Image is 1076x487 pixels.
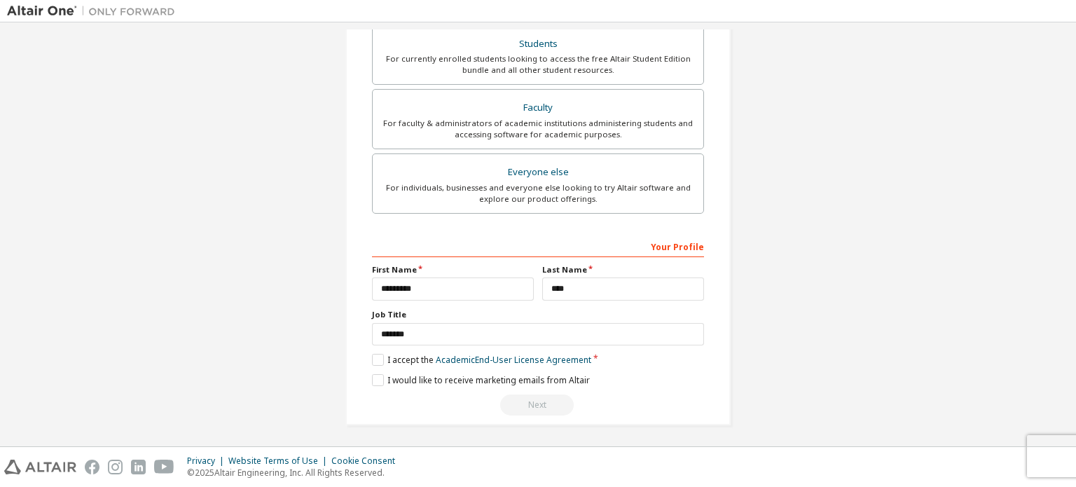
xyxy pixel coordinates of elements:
[228,455,331,467] div: Website Terms of Use
[187,467,403,479] p: © 2025 Altair Engineering, Inc. All Rights Reserved.
[381,98,695,118] div: Faculty
[381,182,695,205] div: For individuals, businesses and everyone else looking to try Altair software and explore our prod...
[381,163,695,182] div: Everyone else
[372,374,590,386] label: I would like to receive marketing emails from Altair
[131,460,146,474] img: linkedin.svg
[372,395,704,416] div: You need to provide your academic email
[108,460,123,474] img: instagram.svg
[85,460,99,474] img: facebook.svg
[372,235,704,257] div: Your Profile
[4,460,76,474] img: altair_logo.svg
[7,4,182,18] img: Altair One
[381,53,695,76] div: For currently enrolled students looking to access the free Altair Student Edition bundle and all ...
[372,354,591,366] label: I accept the
[372,264,534,275] label: First Name
[187,455,228,467] div: Privacy
[331,455,403,467] div: Cookie Consent
[542,264,704,275] label: Last Name
[381,118,695,140] div: For faculty & administrators of academic institutions administering students and accessing softwa...
[436,354,591,366] a: Academic End-User License Agreement
[154,460,174,474] img: youtube.svg
[372,309,704,320] label: Job Title
[381,34,695,54] div: Students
